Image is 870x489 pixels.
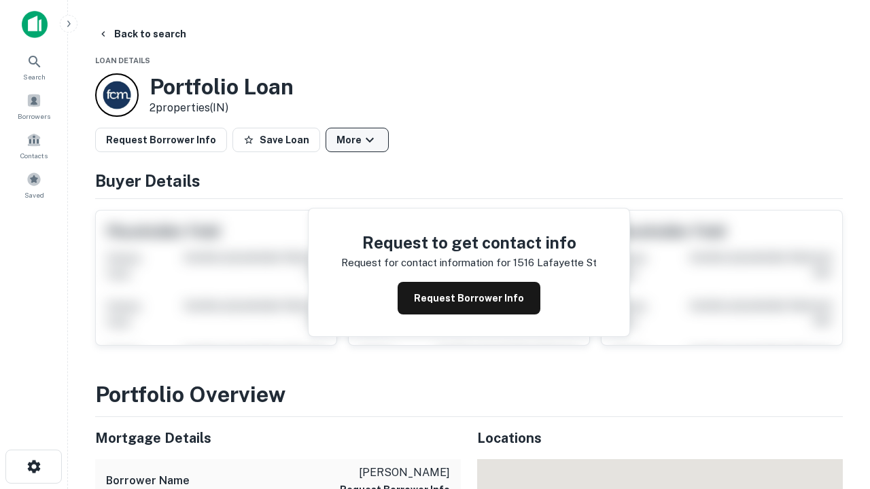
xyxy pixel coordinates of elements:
button: Save Loan [232,128,320,152]
a: Contacts [4,127,64,164]
button: Request Borrower Info [95,128,227,152]
span: Search [23,71,46,82]
h3: Portfolio Loan [150,74,294,100]
h4: Buyer Details [95,168,843,193]
button: Request Borrower Info [398,282,540,314]
h5: Locations [477,428,843,448]
span: Contacts [20,150,48,161]
button: Back to search [92,22,192,46]
h4: Request to get contact info [341,230,597,255]
p: [PERSON_NAME] [340,465,450,481]
p: 1516 lafayette st [513,255,597,271]
span: Borrowers [18,111,50,122]
p: 2 properties (IN) [150,100,294,116]
a: Saved [4,166,64,203]
span: Loan Details [95,56,150,65]
a: Borrowers [4,88,64,124]
span: Saved [24,189,44,200]
h5: Mortgage Details [95,428,461,448]
h6: Borrower Name [106,473,190,489]
a: Search [4,48,64,85]
button: More [326,128,389,152]
iframe: Chat Widget [802,337,870,402]
h3: Portfolio Overview [95,378,843,411]
img: capitalize-icon.png [22,11,48,38]
p: Request for contact information for [341,255,510,271]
